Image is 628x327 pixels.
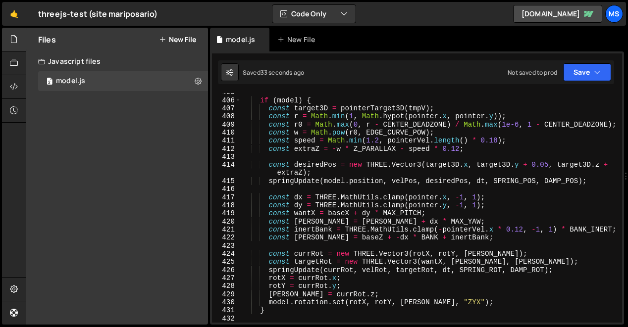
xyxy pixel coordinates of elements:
div: 406 [212,96,241,104]
div: model.js [56,77,85,86]
a: 🤙 [2,2,26,26]
div: 17099/47151.js [38,71,208,91]
div: Saved [243,68,304,77]
span: 2 [47,78,52,86]
div: Not saved to prod [508,68,557,77]
div: 418 [212,201,241,209]
div: 425 [212,258,241,266]
div: 33 seconds ago [261,68,304,77]
div: 424 [212,250,241,258]
div: 426 [212,266,241,274]
div: 430 [212,298,241,306]
div: Javascript files [26,51,208,71]
div: 414 [212,161,241,177]
div: 421 [212,226,241,234]
div: 410 [212,129,241,137]
div: 407 [212,104,241,112]
div: 432 [212,315,241,323]
button: New File [159,36,196,44]
div: New File [277,35,319,45]
button: Save [563,63,611,81]
div: model.js [226,35,255,45]
div: 427 [212,274,241,282]
div: 416 [212,185,241,193]
div: 409 [212,121,241,129]
div: 422 [212,234,241,241]
div: 417 [212,193,241,201]
div: 412 [212,145,241,153]
div: 428 [212,282,241,290]
a: [DOMAIN_NAME] [513,5,602,23]
div: 408 [212,112,241,120]
div: 420 [212,218,241,226]
button: Code Only [272,5,356,23]
h2: Files [38,34,56,45]
div: 419 [212,209,241,217]
div: 413 [212,153,241,161]
div: 411 [212,137,241,144]
div: 431 [212,306,241,314]
a: ms [605,5,623,23]
div: 429 [212,290,241,298]
div: 423 [212,242,241,250]
div: threejs-test (site mariposario) [38,8,157,20]
div: 415 [212,177,241,185]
